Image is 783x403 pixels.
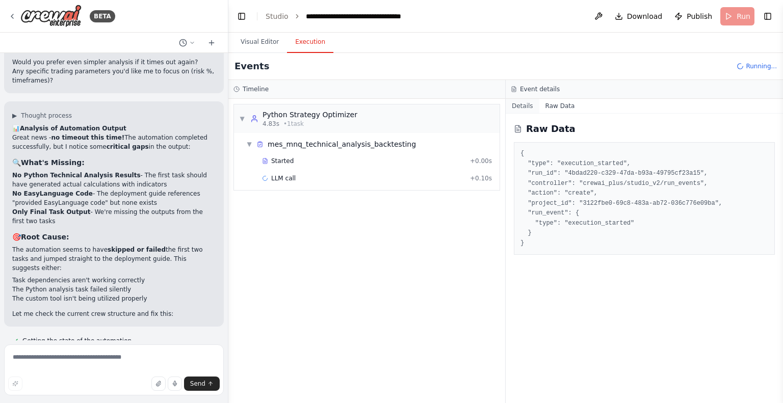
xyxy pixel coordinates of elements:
button: Upload files [151,377,166,391]
h3: 🔍 [12,157,216,168]
pre: { "type": "execution_started", "run_id": "4bdad220-c329-47da-b93a-49795cf23a15", "controller": "c... [520,149,768,248]
span: Publish [687,11,712,21]
strong: no timeout this time! [51,134,124,141]
button: Raw Data [539,99,581,113]
h2: 📊 [12,124,216,133]
span: ▶ [12,112,17,120]
button: Send [184,377,220,391]
button: Visual Editor [232,32,287,53]
span: ▼ [246,140,252,148]
li: - The first task should have generated actual calculations with indicators [12,171,216,189]
span: Started [271,157,294,165]
strong: Root Cause: [21,233,69,241]
span: Getting the state of the automation [22,337,132,345]
span: Running... [746,62,777,70]
h2: Raw Data [526,122,576,136]
div: Python Strategy Optimizer [263,110,357,120]
span: ▼ [239,115,245,123]
button: Details [506,99,539,113]
span: 4.83s [263,120,279,128]
p: The automation seems to have the first two tasks and jumped straight to the deployment guide. Thi... [12,245,216,273]
strong: Analysis of Automation Output [20,125,126,132]
li: Task dependencies aren't working correctly [12,276,216,285]
span: • 1 task [283,120,304,128]
button: Hide left sidebar [234,9,249,23]
span: LLM call [271,174,296,182]
span: Send [190,380,205,388]
strong: No EasyLanguage Code [12,190,93,197]
strong: critical gaps [107,143,149,150]
button: Download [611,7,667,25]
span: + 0.00s [470,157,492,165]
button: Start a new chat [203,37,220,49]
h2: Events [234,59,269,73]
nav: breadcrumb [266,11,421,21]
a: Studio [266,12,289,20]
h3: 🎯 [12,232,216,242]
li: - We're missing the outputs from the first two tasks [12,207,216,226]
strong: What's Missing: [21,158,85,167]
button: ▶Thought process [12,112,72,120]
button: Switch to previous chat [175,37,199,49]
button: Publish [670,7,716,25]
li: Any specific trading parameters you'd like me to focus on (risk %, timeframes)? [12,67,216,85]
h3: Timeline [243,85,269,93]
strong: skipped or failed [108,246,166,253]
p: Great news - The automation completed successfully, but I notice some in the output: [12,133,216,151]
span: + 0.10s [470,174,492,182]
strong: No Python Technical Analysis Results [12,172,141,179]
strong: Only Final Task Output [12,208,91,216]
h3: Event details [520,85,560,93]
div: BETA [90,10,115,22]
img: Logo [20,5,82,28]
span: mes_mnq_technical_analysis_backtesting [268,139,416,149]
li: Would you prefer even simpler analysis if it times out again? [12,58,216,67]
button: Improve this prompt [8,377,22,391]
li: The custom tool isn't being utilized properly [12,294,216,303]
button: Execution [287,32,333,53]
span: Download [627,11,663,21]
p: Let me check the current crew structure and fix this: [12,309,216,318]
button: Click to speak your automation idea [168,377,182,391]
li: - The deployment guide references "provided EasyLanguage code" but none exists [12,189,216,207]
button: Show right sidebar [761,9,775,23]
li: The Python analysis task failed silently [12,285,216,294]
span: Thought process [21,112,72,120]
